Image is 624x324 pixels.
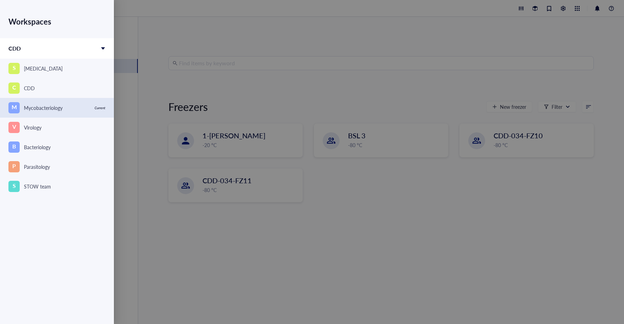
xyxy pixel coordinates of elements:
div: STOW team [24,183,51,190]
div: [MEDICAL_DATA] [24,65,63,72]
span: S [13,181,16,190]
div: Virology [24,124,41,131]
div: Parasitology [24,163,50,171]
span: M [12,103,17,111]
div: Bacteriology [24,143,51,151]
span: V [12,122,16,131]
span: P [12,161,16,170]
span: S [13,63,16,72]
span: C [12,83,16,92]
div: Mycobacteriology [24,104,63,112]
div: Workspaces [8,12,105,31]
div: Current [95,106,105,110]
span: CDD [8,44,21,52]
div: CDD [24,84,35,92]
span: B [12,142,16,151]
